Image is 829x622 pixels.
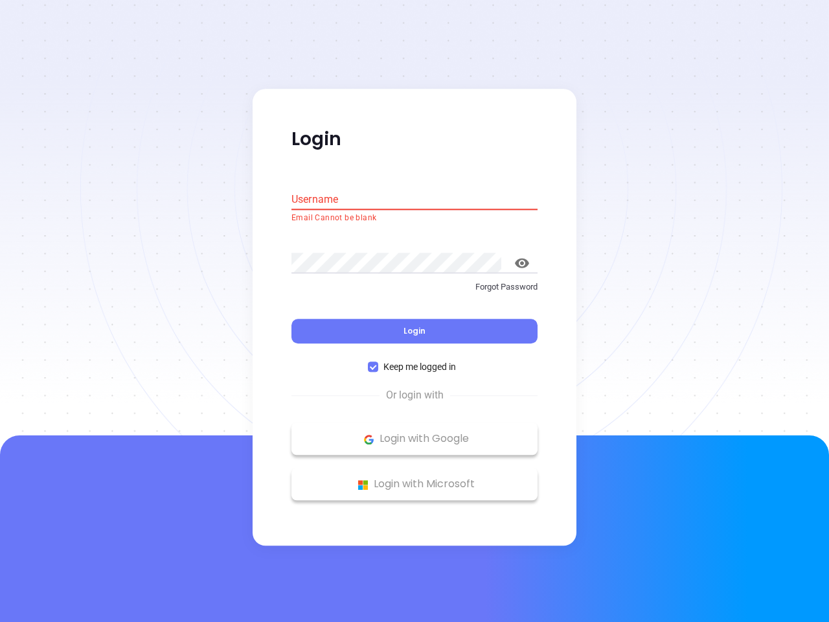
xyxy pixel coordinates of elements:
button: Microsoft Logo Login with Microsoft [291,468,538,501]
p: Email Cannot be blank [291,212,538,225]
a: Forgot Password [291,281,538,304]
span: Or login with [380,388,450,404]
button: toggle password visibility [506,248,538,279]
span: Keep me logged in [378,360,461,374]
p: Login [291,128,538,151]
p: Login with Microsoft [298,475,531,494]
span: Login [403,326,426,337]
button: Google Logo Login with Google [291,423,538,455]
p: Login with Google [298,430,531,449]
img: Google Logo [361,432,377,448]
button: Login [291,319,538,344]
p: Forgot Password [291,281,538,294]
img: Microsoft Logo [355,477,371,493]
